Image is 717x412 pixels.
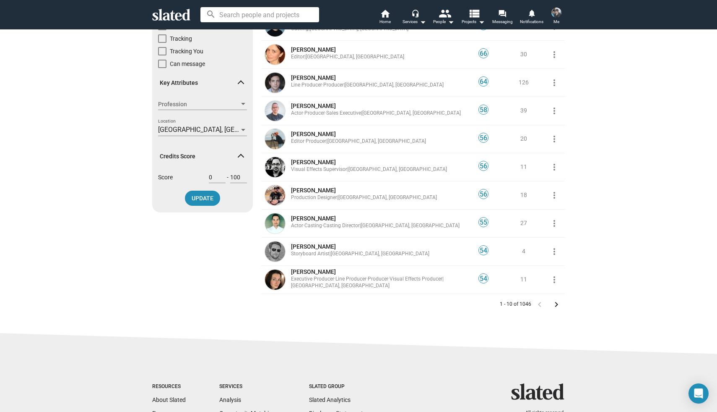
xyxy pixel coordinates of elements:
[152,70,253,97] mat-expansion-panel-header: Key Attributes
[479,78,488,86] span: 64
[520,135,527,142] a: 20
[390,276,442,282] span: Visual Effects Producer
[291,158,447,173] a: [PERSON_NAME]Visual Effects Supervisor|[GEOGRAPHIC_DATA], [GEOGRAPHIC_DATA]
[327,138,426,144] span: [GEOGRAPHIC_DATA], [GEOGRAPHIC_DATA]
[344,82,345,88] span: |
[326,138,327,144] span: |
[160,79,239,87] span: Key Attributes
[370,8,400,27] a: Home
[291,46,336,53] span: [PERSON_NAME]
[263,268,287,291] a: Jo Hughes
[500,301,531,308] span: 1 - 10 of 1046
[291,159,336,165] span: [PERSON_NAME]
[291,54,304,60] span: Editor
[331,251,429,257] span: [GEOGRAPHIC_DATA], [GEOGRAPHIC_DATA]
[520,51,527,58] a: 30
[219,383,275,390] div: Services
[549,247,559,257] mat-icon: more_vert
[520,17,543,27] span: Notifications
[326,110,361,116] span: Sales Executive
[304,54,306,60] span: |
[185,191,220,206] button: UPDATE
[478,278,488,285] a: 54
[418,17,428,27] mat-icon: arrow_drop_down
[549,50,559,60] mat-icon: more_vert
[265,213,285,234] img: Matthew Morgan
[200,7,319,22] input: Search people and projects
[338,194,437,200] span: [GEOGRAPHIC_DATA], [GEOGRAPHIC_DATA]
[549,162,559,172] mat-icon: more_vert
[291,131,336,137] span: [PERSON_NAME]
[158,171,247,190] div: Score
[549,190,559,200] mat-icon: more_vert
[548,296,565,313] button: Next Page
[527,9,535,17] mat-icon: notifications
[209,171,247,190] div: -
[152,396,186,403] a: About Slated
[479,275,488,283] span: 54
[479,190,488,199] span: 56
[291,110,304,116] span: Actor ·
[439,7,451,19] mat-icon: people
[263,71,287,94] a: Daniel Bekerman
[263,99,287,123] a: Todd Brown
[479,247,488,255] span: 54
[476,17,486,27] mat-icon: arrow_drop_down
[291,276,335,282] span: Executive Producer ·
[263,184,287,207] a: Peter Mihaichuk
[291,223,304,228] span: Actor ·
[263,212,287,235] a: Matthew Morgan
[291,215,336,222] span: [PERSON_NAME]
[361,223,460,228] span: [GEOGRAPHIC_DATA], [GEOGRAPHIC_DATA]
[291,283,390,289] span: [GEOGRAPHIC_DATA], [GEOGRAPHIC_DATA]
[520,276,527,283] a: 11
[291,74,336,81] span: [PERSON_NAME]
[520,220,527,226] a: 27
[337,194,338,200] span: |
[219,396,241,403] a: Analysis
[479,106,488,114] span: 58
[520,192,527,198] a: 18
[291,187,336,194] span: [PERSON_NAME]
[478,109,488,116] a: 58
[291,243,336,250] span: [PERSON_NAME]
[549,218,559,228] mat-icon: more_vert
[265,157,285,177] img: Tim Townsend
[330,251,331,257] span: |
[291,102,336,109] span: [PERSON_NAME]
[323,82,344,88] span: Producer
[688,383,709,404] div: Open Intercom Messenger
[478,81,488,88] a: 64
[478,165,488,172] a: 56
[488,8,517,27] a: Messaging
[517,8,546,27] a: Notifications
[170,34,192,43] span: Tracking
[520,163,527,170] a: 11
[263,240,287,263] a: Carson Majors
[265,185,285,205] img: Peter Mihaichuk
[522,248,525,255] a: 4
[263,43,287,66] a: Diane Brunjes
[520,107,527,114] a: 39
[304,110,326,116] span: Producer ·
[291,166,347,172] span: Visual Effects Supervisor
[442,276,444,282] span: |
[335,276,368,282] span: Line Producer ·
[553,17,559,27] span: Me
[492,17,513,27] span: Messaging
[362,110,461,116] span: [GEOGRAPHIC_DATA], [GEOGRAPHIC_DATA]
[265,101,285,121] img: Todd Brown
[265,73,285,93] img: Daniel Bekerman
[291,251,330,257] span: Storyboard Artist
[347,166,348,172] span: |
[291,268,336,275] span: [PERSON_NAME]
[291,138,306,144] span: Editor ·
[158,126,309,134] span: [GEOGRAPHIC_DATA], [GEOGRAPHIC_DATA] (1046)
[519,79,529,86] a: 126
